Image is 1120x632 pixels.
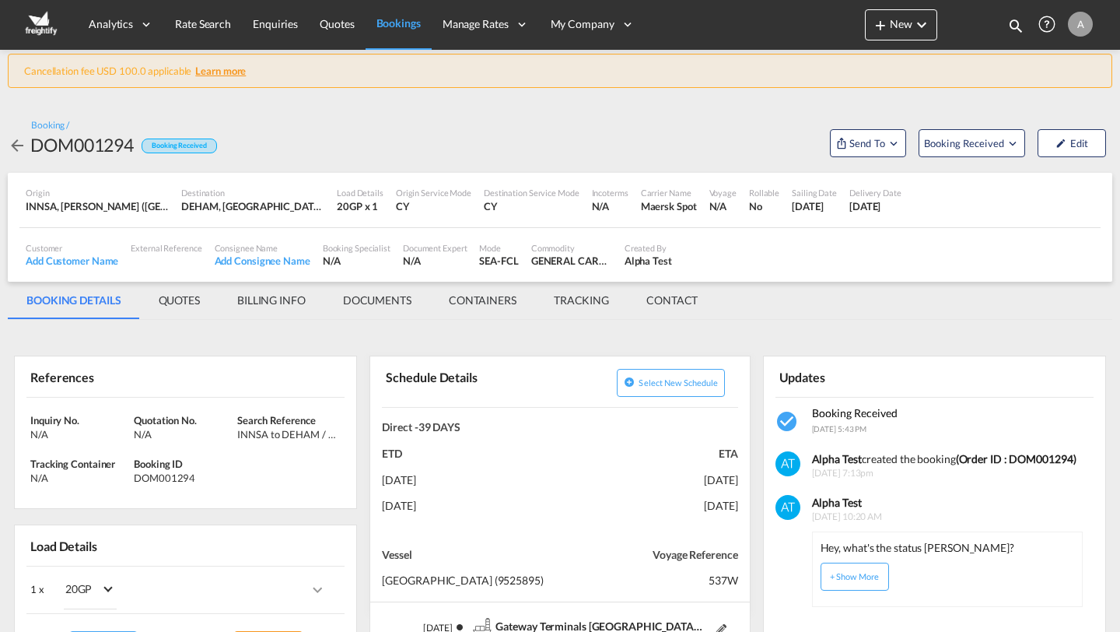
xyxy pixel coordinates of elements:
div: Customer [26,242,118,254]
div: Alpha Test [625,254,672,268]
md-tab-item: CONTAINERS [430,282,535,319]
md-tab-item: CONTACT [628,282,716,319]
p: [DATE] [382,472,560,488]
span: Quotation No. [134,414,197,427]
span: Analytics [89,16,133,32]
div: A [1068,12,1093,37]
span: Booking Received [924,135,1006,151]
div: 18 Sep 2025 [792,199,837,213]
span: Rate Search [175,17,231,30]
div: Load Details [26,532,103,559]
div: Add Customer Name [26,254,118,268]
p: 537W [560,573,738,588]
div: N/A [592,199,610,213]
button: icon-plus 400-fgNewicon-chevron-down [865,9,937,40]
div: Cancellation fee USD 100.0 applicable [8,54,1112,88]
div: Booking / [31,119,69,132]
div: created the booking [812,451,1091,467]
div: N/A [134,427,233,441]
md-icon: icon-plus 400-fg [871,16,890,34]
div: Add Consignee Name [215,254,310,268]
div: Schedule Details [382,363,557,401]
span: Bookings [376,16,421,30]
div: Delivery Date [849,187,901,198]
p: [GEOGRAPHIC_DATA] (9525895) [382,573,560,588]
div: CY [396,199,471,213]
div: DEHAM, Hamburg, Germany, Western Europe, Europe [181,199,324,213]
div: SEA-FCL [479,254,518,268]
span: Booking Received [812,406,898,420]
md-icon: icon-checkbox-marked-circle [775,409,800,434]
md-icon: icon-pencil [1055,138,1066,149]
md-icon: icon-arrow-left [8,136,26,155]
div: Created By [625,242,672,254]
span: My Company [551,16,614,32]
md-tab-item: BILLING INFO [219,282,324,319]
span: Enquiries [253,17,298,30]
div: 20GP x 1 [337,199,383,213]
md-icon: icon-plus-circle [624,377,635,388]
div: N/A [323,254,390,268]
md-select: Choose [44,571,128,609]
b: (Order ID : DOM001294) [956,452,1076,465]
span: Help [1034,11,1060,37]
span: [DATE] 10:20 AM [812,511,1091,524]
div: Sailing Date [792,187,837,198]
span: [DATE] 7:13pm [812,467,1091,480]
div: DOM001294 [134,471,233,485]
div: Commodity [531,242,612,254]
span: Booking ID [134,458,183,470]
img: DYB+wAAAAGSURBVAMAJifXam0nEHcAAAAASUVORK5CYII= [775,451,800,476]
button: Open demo menu [830,129,906,157]
div: Mode [479,242,518,254]
div: icon-arrow-left [8,132,30,157]
div: N/A [403,254,467,268]
span: 39 DAYS [418,420,460,434]
md-icon: icon-chevron-down [912,16,931,34]
div: Document Expert [403,242,467,254]
span: New [871,17,931,30]
p: ETD [382,446,560,462]
div: icon-magnify [1007,17,1024,40]
span: Search Reference [237,414,315,427]
span: Inquiry No. [30,414,79,427]
div: Voyage [709,187,737,198]
div: External Reference [131,242,201,254]
button: icon-pencilEdit [1038,129,1106,157]
div: Maersk Spot [641,199,697,213]
div: Direct - [382,420,737,435]
md-tab-item: DOCUMENTS [324,282,430,319]
span: Send To [848,135,887,151]
img: DYB+wAAAAGSURBVAMAJifXam0nEHcAAAAASUVORK5CYII= [775,495,800,520]
div: Booking Received [142,139,216,153]
md-pagination-wrapper: Use the left and right arrow keys to navigate between tabs [8,282,716,319]
button: Open demo menu [919,129,1025,157]
div: Origin [26,187,169,198]
p: Voyage Reference [560,547,738,563]
p: [DATE] [560,498,738,514]
div: N/A [30,471,130,485]
p: Vessel [382,547,560,563]
div: Destination Service Mode [484,187,579,198]
md-tab-item: TRACKING [535,282,628,319]
b: Alpha Test [812,496,862,509]
div: Consignee Name [215,242,310,254]
span: Tracking Container [30,458,115,470]
md-icon: icons/ic_keyboard_arrow_right_black_24px.svg [308,581,327,599]
div: INNSA, Jawaharlal Nehru (Nhava Sheva), India, Indian Subcontinent, Asia Pacific [26,199,169,213]
md-icon: icon-magnify [1007,17,1024,34]
img: 3d225a30cc1e11efa36889090031b57f.png [23,7,58,42]
span: Gateway Terminals India APMT [495,619,730,632]
div: Incoterms [592,187,628,198]
div: Origin Service Mode [396,187,471,198]
p: [DATE] [382,498,560,514]
button: icon-plus-circleSelect new schedule [617,369,725,397]
div: No [749,199,779,213]
div: N/A [709,199,737,213]
div: CY [484,199,579,213]
div: Help [1034,11,1068,39]
p: Hey, what's the status [PERSON_NAME]? [821,540,1014,556]
p: ETA [560,446,738,462]
div: Carrier Name [641,187,697,198]
div: 26 Oct 2025 [849,199,901,213]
